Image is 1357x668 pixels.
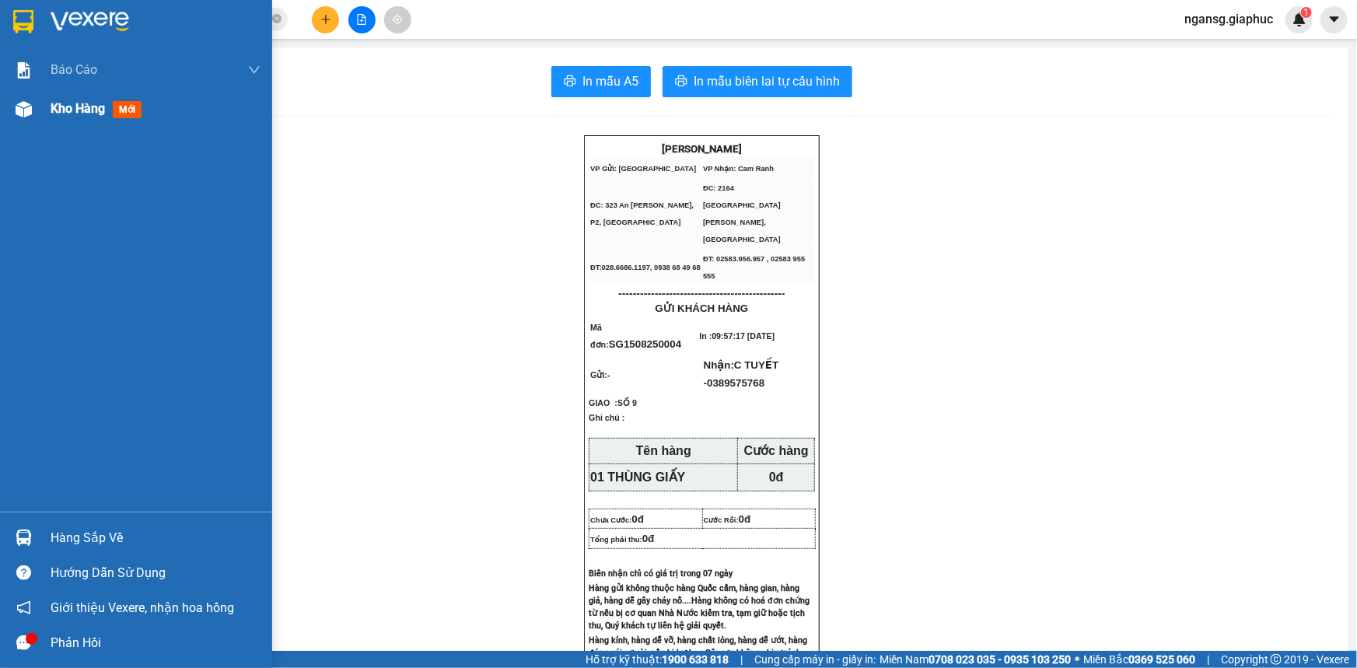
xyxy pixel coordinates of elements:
span: ĐC: 2164 [GEOGRAPHIC_DATA][PERSON_NAME], [GEOGRAPHIC_DATA] [703,184,781,243]
span: plus [320,14,331,25]
button: aim [384,6,411,33]
span: ĐT:028.6686.1197, 0938 68 49 68 [590,264,701,271]
strong: [PERSON_NAME] [662,143,742,155]
b: [DOMAIN_NAME] [131,59,214,72]
span: : [606,340,681,349]
div: Hướng dẫn sử dụng [51,561,261,585]
span: 0389575768 [707,377,764,389]
button: printerIn mẫu A5 [551,66,651,97]
img: logo.jpg [169,19,206,57]
span: down [248,64,261,76]
div: Phản hồi [51,631,261,655]
span: Biên nhận chỉ có giá trị trong 07 ngày [589,568,733,579]
span: ĐC: 323 An [PERSON_NAME], P2, [GEOGRAPHIC_DATA] [590,201,694,226]
span: Miền Bắc [1083,651,1195,668]
span: Tổng phải thu: [590,536,654,544]
span: ngansg.giaphuc [1172,9,1285,29]
span: file-add [356,14,367,25]
span: printer [564,75,576,89]
span: close-circle [272,12,282,27]
span: message [16,635,31,650]
img: warehouse-icon [16,530,32,546]
span: close-circle [272,14,282,23]
img: logo-vxr [13,10,33,33]
span: Giới thiệu Vexere, nhận hoa hồng [51,598,234,617]
button: plus [312,6,339,33]
span: Báo cáo [51,60,97,79]
span: 01 THÙNG GIẤY [590,470,685,484]
b: [PERSON_NAME] - Gửi khách hàng [96,23,155,149]
span: copyright [1271,654,1282,665]
span: caret-down [1327,12,1341,26]
span: Cước Rồi: [704,516,751,524]
span: SG1508250004 [609,338,681,350]
span: printer [675,75,687,89]
span: C TUYẾT - [704,359,779,389]
span: GỬI KHÁCH HÀNG [656,303,749,314]
li: (c) 2017 [131,74,214,93]
span: | [1207,651,1209,668]
span: In mẫu biên lai tự cấu hình [694,72,840,91]
span: aim [392,14,403,25]
span: Miền Nam [880,651,1071,668]
span: SỐ 9 [617,398,637,407]
span: - [607,370,610,379]
span: ⚪️ [1075,656,1079,663]
span: In : [699,331,775,341]
span: VP Gửi: [GEOGRAPHIC_DATA] [590,165,696,173]
span: notification [16,600,31,615]
span: Hỗ trợ kỹ thuật: [586,651,729,668]
span: VP Nhận: Cam Ranh [703,165,774,173]
img: warehouse-icon [16,101,32,117]
span: Mã đơn [590,323,606,349]
span: 0đ [642,533,655,544]
div: Hàng sắp về [51,526,261,550]
button: caret-down [1320,6,1348,33]
span: 1 [1303,7,1309,18]
span: Nhận: [704,359,779,389]
span: Hàng gửi không thuộc hàng Quốc cấm, hàng gian, hàng giả, hàng dễ gây cháy nổ....Hàng không có hoá... [589,583,810,631]
b: [PERSON_NAME] - [PERSON_NAME] [19,100,88,254]
strong: 0708 023 035 - 0935 103 250 [929,653,1071,666]
strong: Tên hàng [636,444,691,457]
span: | [740,651,743,668]
span: GIAO : [589,398,637,407]
img: solution-icon [16,62,32,79]
button: printerIn mẫu biên lai tự cấu hình [663,66,852,97]
sup: 1 [1301,7,1312,18]
span: 0đ [632,513,645,525]
img: icon-new-feature [1292,12,1306,26]
strong: 1900 633 818 [662,653,729,666]
strong: Cước hàng [744,444,809,457]
span: Cung cấp máy in - giấy in: [754,651,876,668]
span: ---------------------------------------------- [618,287,785,299]
span: Gửi: [590,370,610,379]
span: ĐT: 02583.956.957 , 02583 955 555 [703,255,805,280]
span: In mẫu A5 [582,72,638,91]
span: 0đ [769,470,784,484]
strong: 0369 525 060 [1128,653,1195,666]
button: file-add [348,6,376,33]
span: Kho hàng [51,101,105,116]
span: question-circle [16,565,31,580]
span: 09:57:17 [DATE] [712,331,775,341]
span: 0đ [739,513,751,525]
span: mới [113,101,142,118]
span: Chưa Cước: [590,516,644,524]
span: Ghi chú : [589,413,624,422]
